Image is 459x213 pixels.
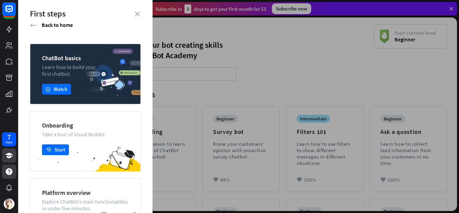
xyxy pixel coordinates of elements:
[135,11,140,16] i: close
[42,144,69,155] button: academyStart
[42,54,129,62] div: ChatBot basics
[42,84,71,95] button: playWatch
[30,8,141,19] div: First steps
[42,131,129,138] div: Take a tour of Visual Builder.
[46,87,50,92] i: play
[42,198,129,212] div: Explore ChatBot’s main functionalities in under five minutes.
[42,189,129,197] div: Platform overview
[42,64,129,77] div: Learn how to build your first chatbot.
[42,22,73,28] span: Back to home
[30,22,37,29] i: arrow_left
[7,134,11,140] div: 7
[42,121,129,129] div: Onboarding
[2,132,16,146] a: 7 days
[5,3,26,23] button: Open LiveChat chat widget
[46,147,51,152] i: academy
[6,140,12,145] div: days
